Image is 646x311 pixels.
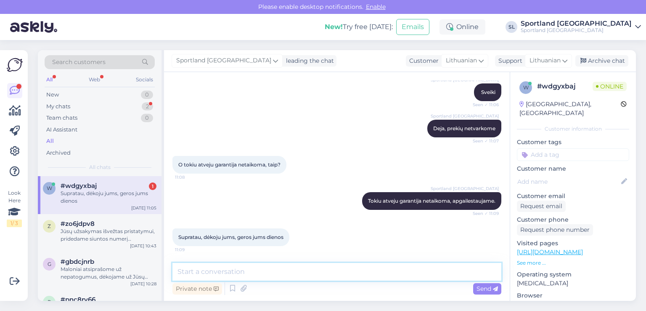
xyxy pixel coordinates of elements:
div: My chats [46,102,70,111]
span: 11:08 [175,174,207,180]
p: Browser [517,291,629,300]
div: [DATE] 10:28 [130,281,156,287]
div: 0 [141,114,153,122]
span: Seen ✓ 11:09 [467,210,499,217]
span: g [48,261,51,267]
div: [DATE] 11:05 [131,205,156,211]
span: #wdgyxbaj [61,182,97,190]
span: O tokiu atveju garantija netaikoma, taip? [178,161,281,168]
div: Customer [406,56,439,65]
div: SL [506,21,517,33]
span: Sportland [GEOGRAPHIC_DATA] [431,185,499,192]
img: Askly Logo [7,57,23,73]
div: Web [87,74,102,85]
div: AI Assistant [46,126,77,134]
span: Seen ✓ 11:06 [467,102,499,108]
span: Send [477,285,498,292]
div: [DATE] 10:43 [130,243,156,249]
span: Sportland [GEOGRAPHIC_DATA] [431,113,499,119]
span: Deja, prekių netvarkome [433,125,495,131]
input: Add a tag [517,148,629,161]
div: 1 [149,182,156,190]
p: Chrome [TECHNICAL_ID] [517,300,629,309]
p: Visited pages [517,239,629,248]
div: New [46,91,59,99]
span: 11:09 [175,247,207,253]
div: Archived [46,149,71,157]
p: Customer name [517,164,629,173]
span: w [47,185,52,191]
span: Sveiki [481,89,495,95]
span: Lithuanian [446,56,477,65]
button: Emails [396,19,429,35]
span: #zo6jdpv8 [61,220,95,228]
p: Customer email [517,192,629,201]
span: z [48,223,51,229]
div: leading the chat [283,56,334,65]
span: #pnc8ry66 [61,296,95,303]
p: Customer tags [517,138,629,147]
span: Search customers [52,58,106,67]
span: All chats [89,164,111,171]
div: Archive chat [575,55,628,67]
span: p [48,299,51,305]
div: Support [495,56,522,65]
span: Enable [363,3,388,11]
div: Team chats [46,114,77,122]
div: Try free [DATE]: [325,22,393,32]
div: Supratau, dėkoju jums, geros jums dienos [61,190,156,205]
div: Sportland [GEOGRAPHIC_DATA] [521,27,632,34]
b: New! [325,23,343,31]
a: [URL][DOMAIN_NAME] [517,248,583,256]
a: Sportland [GEOGRAPHIC_DATA]Sportland [GEOGRAPHIC_DATA] [521,20,641,34]
div: Online [439,19,485,35]
div: 0 [141,91,153,99]
p: Operating system [517,270,629,279]
div: [GEOGRAPHIC_DATA], [GEOGRAPHIC_DATA] [519,100,621,118]
span: w [523,84,529,91]
div: Maloniai atsiprašome už nepatogumus, dėkojame už Jūsų supratingumą. [61,265,156,281]
div: Customer information [517,125,629,133]
p: Customer phone [517,215,629,224]
div: Request phone number [517,224,593,236]
div: Look Here [7,189,22,227]
div: Jūsų užsakymas išvežtas pristatymui, pridedame siuntos numerį 05757996430181. [61,228,156,243]
span: #gbdcjnrb [61,258,94,265]
div: # wdgyxbaj [537,81,593,91]
span: Lithuanian [530,56,561,65]
input: Add name [517,177,620,186]
div: Request email [517,201,566,212]
div: 2 [142,102,153,111]
div: Private note [172,283,222,295]
span: Online [593,82,627,91]
span: Seen ✓ 11:07 [467,138,499,144]
div: Sportland [GEOGRAPHIC_DATA] [521,20,632,27]
div: Socials [134,74,155,85]
span: Tokiu atveju garantija netaikoma, apgailestaujame. [368,198,495,204]
span: Supratau, dėkoju jums, geros jums dienos [178,234,283,240]
div: All [46,137,54,145]
p: See more ... [517,259,629,267]
div: All [45,74,54,85]
span: Sportland [GEOGRAPHIC_DATA] [176,56,271,65]
p: [MEDICAL_DATA] [517,279,629,288]
div: 1 / 3 [7,220,22,227]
